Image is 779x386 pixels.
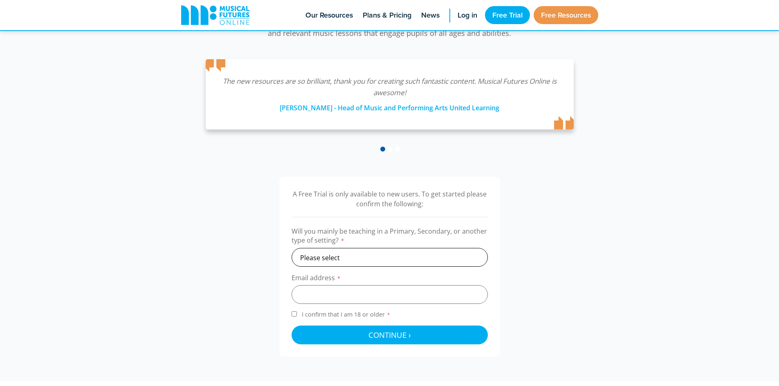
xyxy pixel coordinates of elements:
[292,189,488,209] p: A Free Trial is only available to new users. To get started please confirm the following:
[292,326,488,344] button: Continue ›
[485,6,530,24] a: Free Trial
[421,10,440,21] span: News
[305,10,353,21] span: Our Resources
[292,227,488,248] label: Will you mainly be teaching in a Primary, Secondary, or another type of setting?
[368,330,411,340] span: Continue ›
[300,310,392,318] span: I confirm that I am 18 or older
[292,273,488,285] label: Email address
[222,76,557,98] p: The new resources are so brilliant, thank you for creating such fantastic content. Musical Future...
[458,10,477,21] span: Log in
[363,10,411,21] span: Plans & Pricing
[534,6,598,24] a: Free Resources
[222,98,557,113] div: [PERSON_NAME] - Head of Music and Performing Arts United Learning
[292,311,297,317] input: I confirm that I am 18 or older*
